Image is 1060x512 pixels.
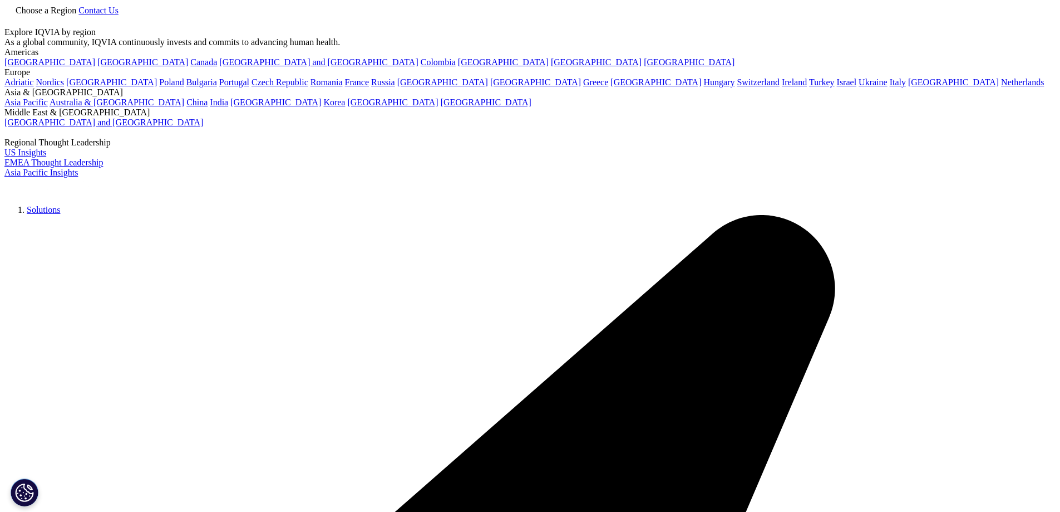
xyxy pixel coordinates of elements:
a: Netherlands [1001,77,1044,87]
a: Australia & [GEOGRAPHIC_DATA] [50,97,184,107]
a: EMEA Thought Leadership [4,158,103,167]
a: Canada [190,57,217,67]
div: Regional Thought Leadership [4,138,1056,148]
div: Middle East & [GEOGRAPHIC_DATA] [4,108,1056,118]
a: Colombia [421,57,456,67]
a: Asia Pacific Insights [4,168,78,177]
div: As a global community, IQVIA continuously invests and commits to advancing human health. [4,37,1056,47]
div: Europe [4,67,1056,77]
a: [GEOGRAPHIC_DATA] [610,77,701,87]
a: [GEOGRAPHIC_DATA] and [GEOGRAPHIC_DATA] [219,57,418,67]
a: US Insights [4,148,46,157]
button: Definições de cookies [11,479,38,506]
a: Switzerland [737,77,779,87]
a: Ireland [782,77,807,87]
a: France [345,77,369,87]
a: [GEOGRAPHIC_DATA] [644,57,734,67]
a: [GEOGRAPHIC_DATA] [397,77,488,87]
a: Contact Us [78,6,119,15]
a: Russia [371,77,395,87]
a: Korea [323,97,345,107]
a: [GEOGRAPHIC_DATA] [347,97,438,107]
a: [GEOGRAPHIC_DATA] [908,77,999,87]
a: Turkey [809,77,835,87]
a: Hungary [703,77,734,87]
a: Portugal [219,77,249,87]
a: Israel [837,77,857,87]
div: Asia & [GEOGRAPHIC_DATA] [4,87,1056,97]
a: [GEOGRAPHIC_DATA] [4,57,95,67]
a: [GEOGRAPHIC_DATA] [441,97,531,107]
a: China [186,97,208,107]
a: [GEOGRAPHIC_DATA] [458,57,549,67]
a: [GEOGRAPHIC_DATA] [66,77,157,87]
a: Solutions [27,205,60,214]
a: [GEOGRAPHIC_DATA] [551,57,642,67]
div: Explore IQVIA by region [4,27,1056,37]
a: [GEOGRAPHIC_DATA] [97,57,188,67]
a: Adriatic [4,77,33,87]
a: Czech Republic [252,77,308,87]
div: Americas [4,47,1056,57]
a: Asia Pacific [4,97,48,107]
a: Ukraine [859,77,888,87]
a: [GEOGRAPHIC_DATA] [490,77,581,87]
a: Romania [310,77,343,87]
span: Choose a Region [16,6,76,15]
a: Nordics [36,77,64,87]
a: India [210,97,228,107]
a: [GEOGRAPHIC_DATA] [230,97,321,107]
a: Italy [890,77,906,87]
a: [GEOGRAPHIC_DATA] and [GEOGRAPHIC_DATA] [4,118,203,127]
a: Bulgaria [186,77,217,87]
a: Poland [159,77,184,87]
a: Greece [583,77,608,87]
